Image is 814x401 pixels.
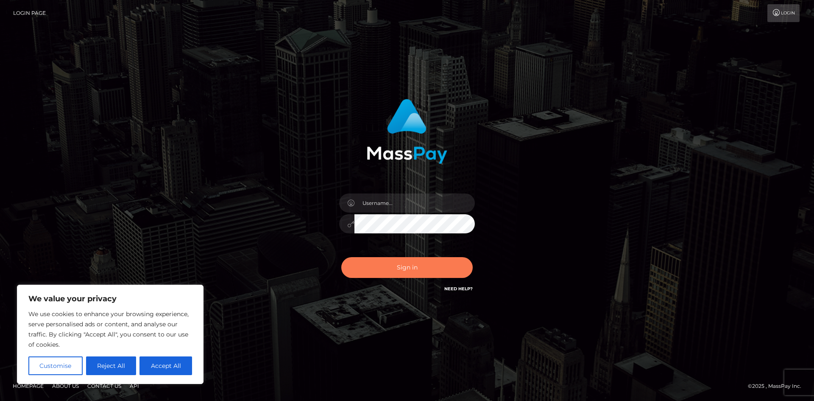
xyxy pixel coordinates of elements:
[49,379,82,393] a: About Us
[748,381,808,391] div: © 2025 , MassPay Inc.
[17,285,203,384] div: We value your privacy
[444,286,473,292] a: Need Help?
[9,379,47,393] a: Homepage
[341,257,473,278] button: Sign in
[767,4,800,22] a: Login
[126,379,142,393] a: API
[28,294,192,304] p: We value your privacy
[367,99,447,164] img: MassPay Login
[28,309,192,350] p: We use cookies to enhance your browsing experience, serve personalised ads or content, and analys...
[354,193,475,213] input: Username...
[13,4,46,22] a: Login Page
[28,356,83,375] button: Customise
[86,356,137,375] button: Reject All
[84,379,125,393] a: Contact Us
[139,356,192,375] button: Accept All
